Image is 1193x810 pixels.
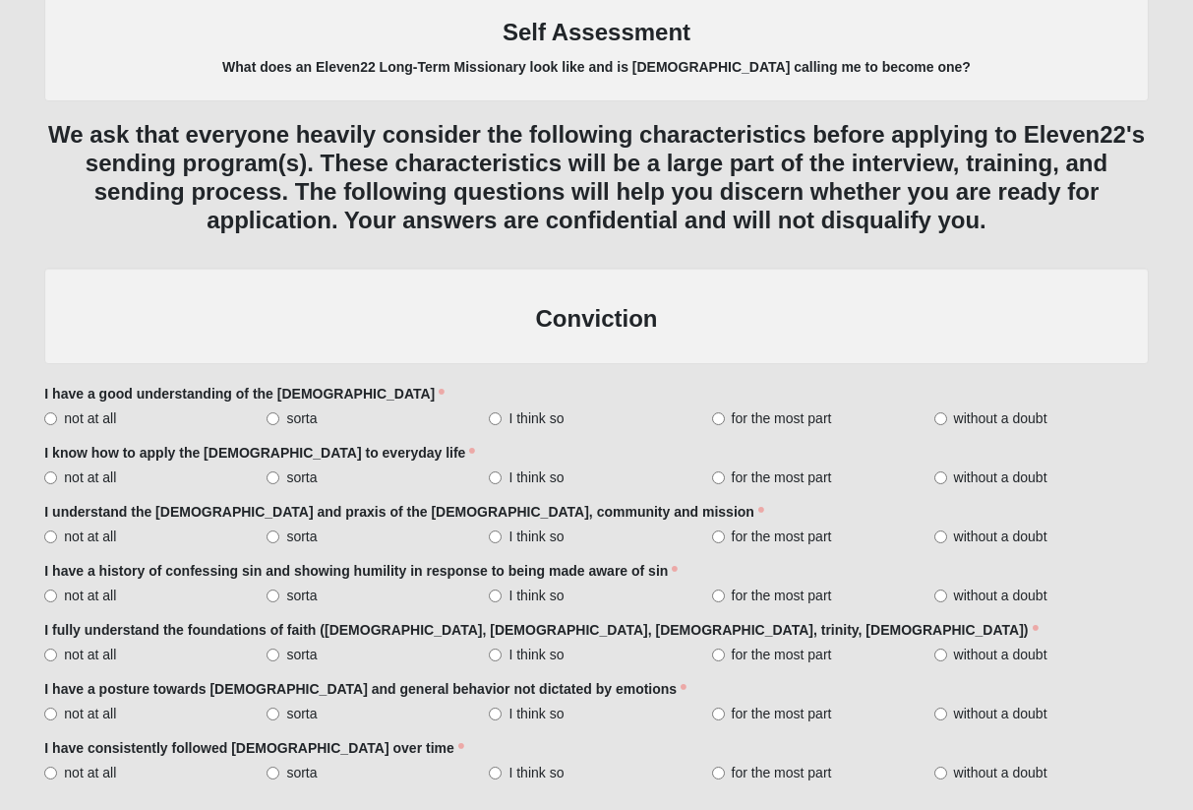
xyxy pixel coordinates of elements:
input: not at all [44,708,57,720]
label: I understand the [DEMOGRAPHIC_DATA] and praxis of the [DEMOGRAPHIC_DATA], community and mission [44,502,764,522]
label: I know how to apply the [DEMOGRAPHIC_DATA] to everyday life [44,443,475,463]
label: I fully understand the foundations of faith ([DEMOGRAPHIC_DATA], [DEMOGRAPHIC_DATA], [DEMOGRAPHIC... [44,620,1038,640]
span: I think so [508,586,564,605]
span: for the most part [732,763,832,782]
span: sorta [286,467,317,487]
span: without a doubt [954,586,1047,605]
h3: We ask that everyone heavily consider the following characteristics before applying to Eleven22's... [44,121,1148,234]
span: not at all [64,704,116,723]
input: I think so [489,649,502,661]
input: not at all [44,767,57,779]
span: for the most part [732,527,832,546]
input: for the most part [712,649,725,661]
input: for the most part [712,590,725,602]
span: for the most part [732,586,832,605]
input: for the most part [712,530,725,543]
input: for the most part [712,412,725,425]
span: I think so [508,467,564,487]
span: I think so [508,763,564,782]
input: for the most part [712,708,725,720]
input: without a doubt [934,471,947,484]
input: sorta [267,471,279,484]
label: I have a posture towards [DEMOGRAPHIC_DATA] and general behavior not dictated by emotions [44,679,686,699]
span: for the most part [732,467,832,487]
input: not at all [44,471,57,484]
input: not at all [44,412,57,425]
input: without a doubt [934,708,947,720]
input: sorta [267,767,279,779]
h3: Conviction [64,305,1128,334]
input: without a doubt [934,767,947,779]
input: sorta [267,590,279,602]
span: I think so [508,704,564,723]
span: sorta [286,645,317,664]
input: not at all [44,590,57,602]
input: I think so [489,412,502,425]
span: sorta [286,704,317,723]
span: without a doubt [954,527,1047,546]
span: for the most part [732,645,832,664]
input: without a doubt [934,530,947,543]
span: I think so [508,527,564,546]
span: not at all [64,467,116,487]
input: not at all [44,649,57,661]
span: not at all [64,763,116,782]
input: I think so [489,590,502,602]
input: I think so [489,530,502,543]
input: I think so [489,471,502,484]
input: sorta [267,530,279,543]
span: without a doubt [954,704,1047,723]
span: not at all [64,645,116,664]
span: sorta [286,586,317,605]
h3: Self Assessment [64,19,1128,47]
h5: What does an Eleven22 Long-Term Missionary look like and is [DEMOGRAPHIC_DATA] calling me to beco... [64,59,1128,76]
input: without a doubt [934,649,947,661]
input: sorta [267,708,279,720]
input: sorta [267,649,279,661]
input: for the most part [712,471,725,484]
span: not at all [64,408,116,428]
span: I think so [508,645,564,664]
span: sorta [286,527,317,546]
input: for the most part [712,767,725,779]
input: not at all [44,530,57,543]
span: without a doubt [954,763,1047,782]
span: sorta [286,763,317,782]
input: sorta [267,412,279,425]
input: I think so [489,708,502,720]
input: without a doubt [934,590,947,602]
label: I have a history of confessing sin and showing humility in response to being made aware of sin [44,561,678,581]
span: for the most part [732,704,832,723]
span: not at all [64,527,116,546]
span: I think so [508,408,564,428]
span: without a doubt [954,467,1047,487]
input: I think so [489,767,502,779]
label: I have consistently followed [DEMOGRAPHIC_DATA] over time [44,738,463,758]
label: I have a good understanding of the [DEMOGRAPHIC_DATA] [44,384,445,404]
span: without a doubt [954,408,1047,428]
span: without a doubt [954,645,1047,664]
span: for the most part [732,408,832,428]
input: without a doubt [934,412,947,425]
span: sorta [286,408,317,428]
span: not at all [64,586,116,605]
